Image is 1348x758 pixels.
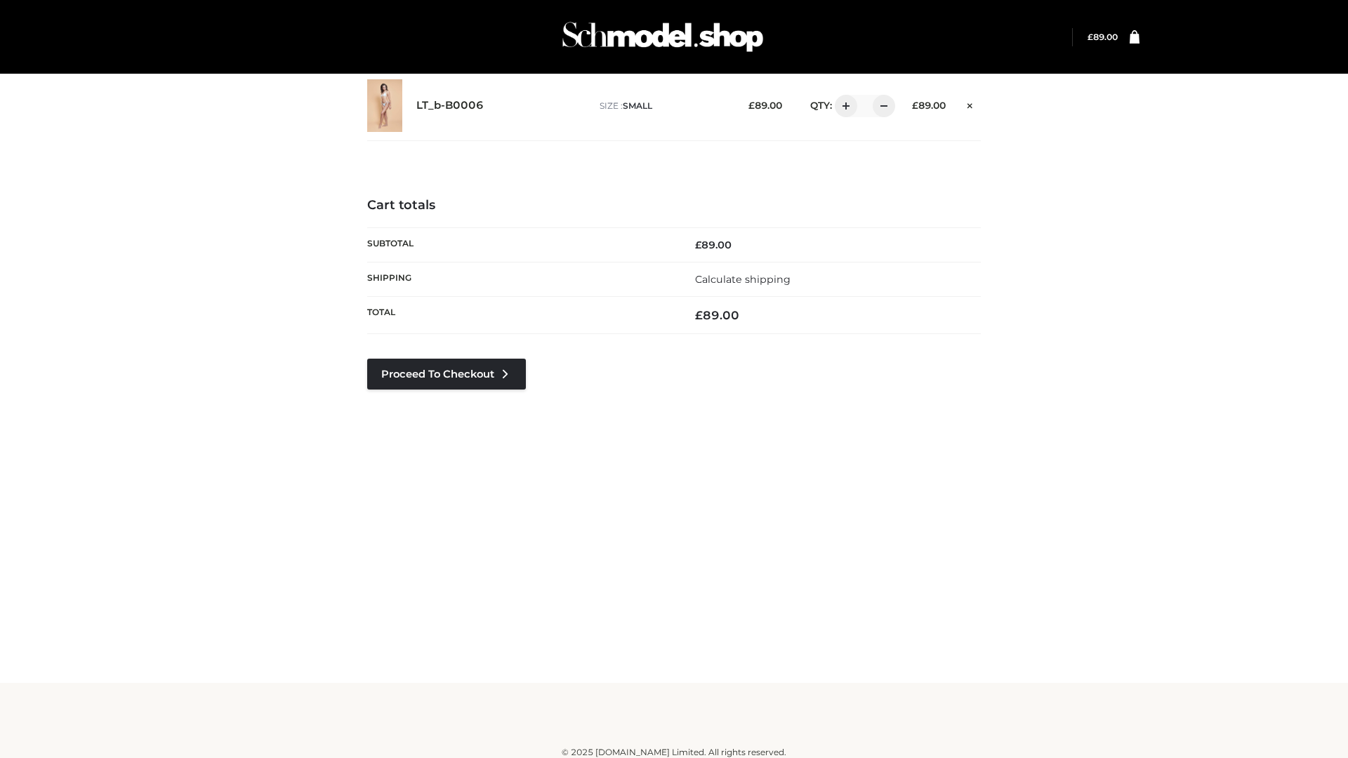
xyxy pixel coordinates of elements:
th: Total [367,297,674,334]
span: SMALL [623,100,652,111]
p: size : [600,100,727,112]
span: £ [695,239,701,251]
th: Shipping [367,262,674,296]
bdi: 89.00 [695,239,732,251]
span: £ [912,100,918,111]
a: Remove this item [960,95,981,113]
a: Proceed to Checkout [367,359,526,390]
a: LT_b-B0006 [416,99,484,112]
a: £89.00 [1088,32,1118,42]
th: Subtotal [367,227,674,262]
img: Schmodel Admin 964 [557,9,768,65]
bdi: 89.00 [912,100,946,111]
a: Calculate shipping [695,273,791,286]
span: £ [1088,32,1093,42]
bdi: 89.00 [748,100,782,111]
div: QTY: [796,95,890,117]
h4: Cart totals [367,198,981,213]
span: £ [695,308,703,322]
bdi: 89.00 [1088,32,1118,42]
span: £ [748,100,755,111]
bdi: 89.00 [695,308,739,322]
